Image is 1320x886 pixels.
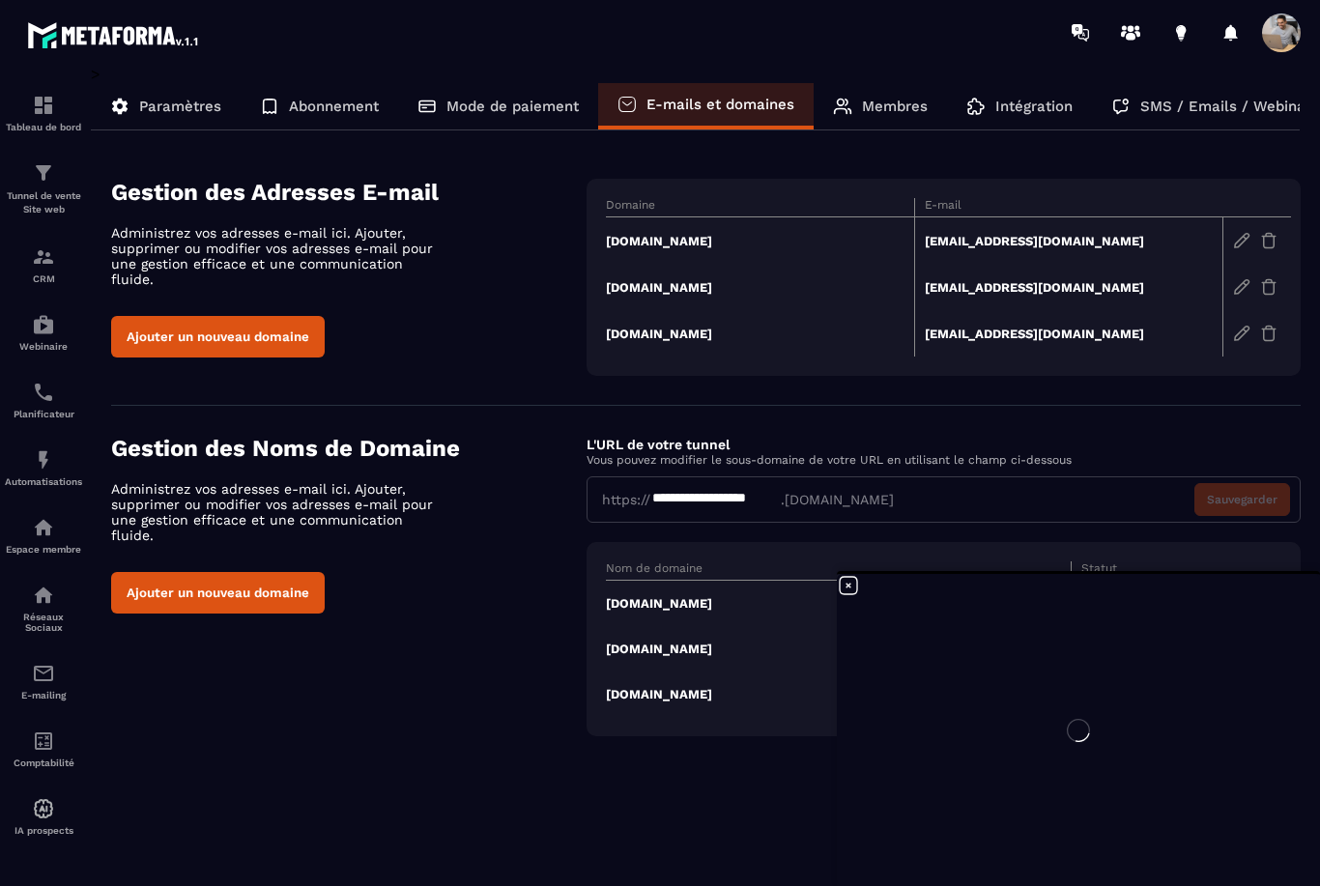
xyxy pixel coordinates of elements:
p: Administrez vos adresses e-mail ici. Ajouter, supprimer ou modifier vos adresses e-mail pour une ... [111,481,449,543]
a: formationformationTunnel de vente Site web [5,147,82,231]
p: Abonnement [289,98,379,115]
img: email [32,662,55,685]
img: accountant [32,729,55,753]
td: [DOMAIN_NAME] [606,581,1071,627]
th: Nom de domaine [606,561,1071,581]
img: trash-gr.2c9399ab.svg [1260,278,1277,296]
td: [EMAIL_ADDRESS][DOMAIN_NAME] [914,264,1222,310]
h4: Gestion des Adresses E-mail [111,179,587,206]
img: formation [32,245,55,269]
td: [DOMAIN_NAME] [606,264,914,310]
a: automationsautomationsEspace membre [5,501,82,569]
img: social-network [32,584,55,607]
td: [EMAIL_ADDRESS][DOMAIN_NAME] [914,217,1222,265]
h4: Gestion des Noms de Domaine [111,435,587,462]
th: Statut [1072,561,1239,581]
img: formation [32,94,55,117]
img: trash-gr.2c9399ab.svg [1260,325,1277,342]
p: E-mails et domaines [646,96,794,113]
img: formation [32,161,55,185]
label: L'URL de votre tunnel [587,437,730,452]
a: accountantaccountantComptabilité [5,715,82,783]
p: Mode de paiement [446,98,579,115]
p: IA prospects [5,825,82,836]
p: Membres [862,98,928,115]
img: automations [32,448,55,472]
p: Planificateur [5,409,82,419]
p: Tunnel de vente Site web [5,189,82,216]
img: logo [27,17,201,52]
td: [DOMAIN_NAME] [606,672,1071,717]
button: Ajouter un nouveau domaine [111,316,325,357]
a: formationformationCRM [5,231,82,299]
p: Administrez vos adresses e-mail ici. Ajouter, supprimer ou modifier vos adresses e-mail pour une ... [111,225,449,287]
a: social-networksocial-networkRéseaux Sociaux [5,569,82,647]
p: Automatisations [5,476,82,487]
div: > [91,65,1301,765]
img: edit-gr.78e3acdd.svg [1233,232,1250,249]
p: Vous pouvez modifier le sous-domaine de votre URL en utilisant le champ ci-dessous [587,453,1301,467]
a: formationformationTableau de bord [5,79,82,147]
button: Ajouter un nouveau domaine [111,572,325,614]
img: trash-gr.2c9399ab.svg [1260,232,1277,249]
a: automationsautomationsAutomatisations [5,434,82,501]
p: Intégration [995,98,1073,115]
p: CRM [5,273,82,284]
img: automations [32,313,55,336]
p: Réseaux Sociaux [5,612,82,633]
p: E-mailing [5,690,82,700]
img: automations [32,797,55,820]
img: edit-gr.78e3acdd.svg [1233,325,1250,342]
img: edit-gr.78e3acdd.svg [1233,278,1250,296]
a: automationsautomationsWebinaire [5,299,82,366]
a: emailemailE-mailing [5,647,82,715]
td: [DOMAIN_NAME] [606,217,914,265]
td: [DOMAIN_NAME] [606,626,1071,672]
img: scheduler [32,381,55,404]
td: [EMAIL_ADDRESS][DOMAIN_NAME] [914,310,1222,357]
p: Espace membre [5,544,82,555]
p: Comptabilité [5,757,82,768]
td: [DOMAIN_NAME] [606,310,914,357]
th: E-mail [914,198,1222,217]
a: schedulerschedulerPlanificateur [5,366,82,434]
p: Tableau de bord [5,122,82,132]
th: Domaine [606,198,914,217]
img: automations [32,516,55,539]
p: Webinaire [5,341,82,352]
p: Paramètres [139,98,221,115]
